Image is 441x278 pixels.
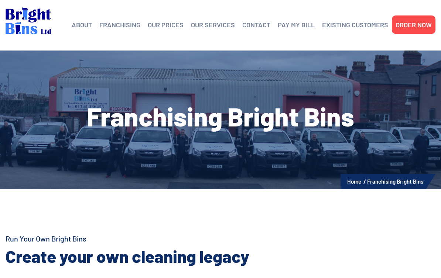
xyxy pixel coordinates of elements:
[278,19,315,30] a: PAY MY BILL
[72,19,92,30] a: ABOUT
[6,245,283,267] h2: Create your own cleaning legacy
[347,178,361,185] a: Home
[99,19,140,30] a: FRANCHISING
[6,103,435,129] h1: Franchising Bright Bins
[396,19,432,30] a: ORDER NOW
[191,19,235,30] a: OUR SERVICES
[6,233,283,244] h4: Run Your Own Bright Bins
[367,177,423,186] li: Franchising Bright Bins
[148,19,184,30] a: OUR PRICES
[242,19,270,30] a: CONTACT
[322,19,388,30] a: EXISTING CUSTOMERS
